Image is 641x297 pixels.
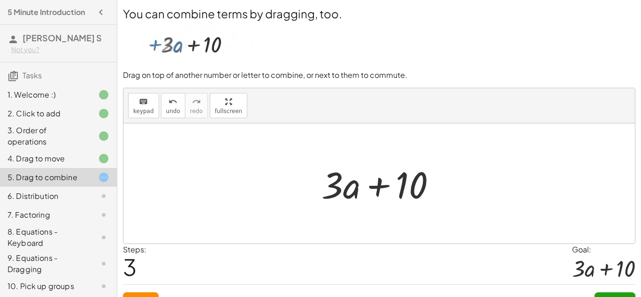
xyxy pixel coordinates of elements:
span: 3 [123,252,137,281]
button: fullscreen [210,93,247,118]
div: 1. Welcome :) [8,89,83,100]
span: [PERSON_NAME] S [23,32,102,43]
div: Goal: [572,244,635,255]
i: Task not started. [98,190,109,202]
span: fullscreen [215,108,242,114]
i: Task started. [98,172,109,183]
i: Task finished. [98,130,109,142]
button: redoredo [185,93,208,118]
div: Not you? [11,45,109,54]
i: Task finished. [98,153,109,164]
i: keyboard [139,96,148,107]
label: Steps: [123,244,146,254]
div: 6. Distribution [8,190,83,202]
button: undoundo [161,93,185,118]
p: Drag on top of another number or letter to combine, or next to them to commute. [123,70,635,81]
i: Task not started. [98,209,109,221]
i: Task finished. [98,89,109,100]
div: 9. Equations - Dragging [8,252,83,275]
div: 8. Equations - Keyboard [8,226,83,249]
i: Task not started. [98,281,109,292]
span: Tasks [23,70,42,80]
i: Task finished. [98,108,109,119]
div: 7. Factoring [8,209,83,221]
div: 4. Drag to move [8,153,83,164]
span: keypad [133,108,154,114]
h4: 5 Minute Introduction [8,7,85,18]
i: undo [168,96,177,107]
div: 2. Click to add [8,108,83,119]
span: undo [166,108,180,114]
h2: You can combine terms by dragging, too. [123,6,635,22]
div: 3. Order of operations [8,125,83,147]
button: keyboardkeypad [128,93,159,118]
img: 2732cd314113cae88e86a0da4ff5faf75a6c1d0334688b807fde28073a48b3bd.webp [123,22,270,67]
div: 5. Drag to combine [8,172,83,183]
span: redo [190,108,203,114]
i: Task not started. [98,258,109,269]
div: 10. Pick up groups [8,281,83,292]
i: Task not started. [98,232,109,243]
i: redo [192,96,201,107]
